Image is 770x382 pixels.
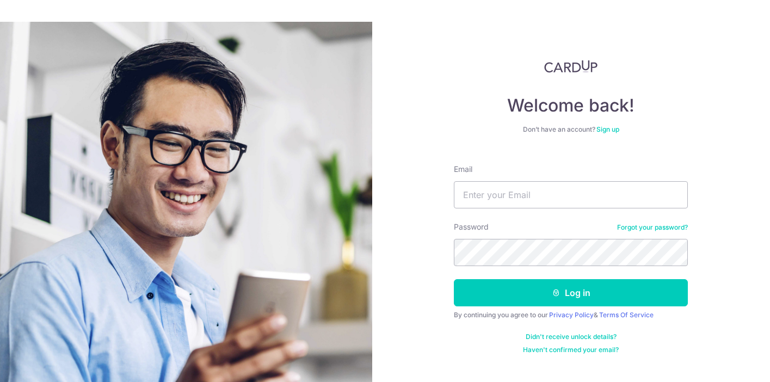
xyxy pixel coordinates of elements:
label: Email [454,164,472,175]
a: Sign up [596,125,619,133]
a: Haven't confirmed your email? [523,346,619,354]
a: Forgot your password? [617,223,688,232]
img: CardUp Logo [544,60,597,73]
label: Password [454,221,489,232]
a: Terms Of Service [599,311,654,319]
a: Didn't receive unlock details? [526,332,617,341]
input: Enter your Email [454,181,688,208]
h4: Welcome back! [454,95,688,116]
div: Don’t have an account? [454,125,688,134]
div: By continuing you agree to our & [454,311,688,319]
button: Log in [454,279,688,306]
a: Privacy Policy [549,311,594,319]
